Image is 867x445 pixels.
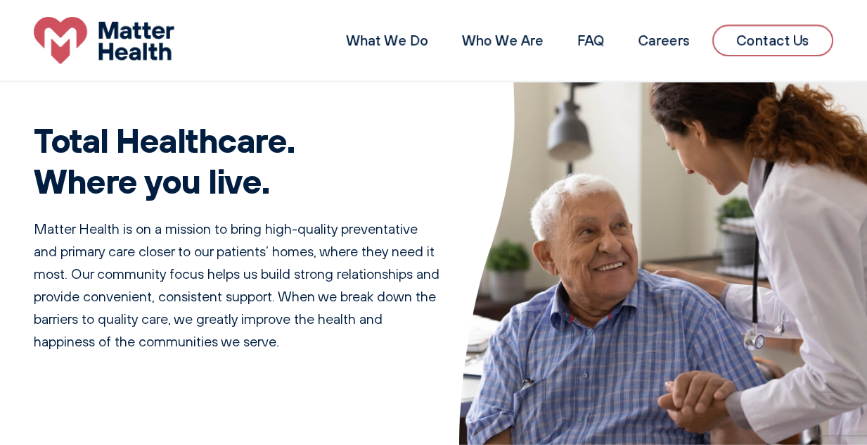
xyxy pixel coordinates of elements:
[462,32,544,49] a: Who We Are
[34,120,442,201] h1: Total Healthcare. Where you live.
[34,218,442,353] p: Matter Health is on a mission to bring high-quality preventative and primary care closer to our p...
[712,25,833,56] a: Contact Us
[346,32,428,49] a: What We Do
[638,32,690,49] a: Careers
[577,32,604,49] a: FAQ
